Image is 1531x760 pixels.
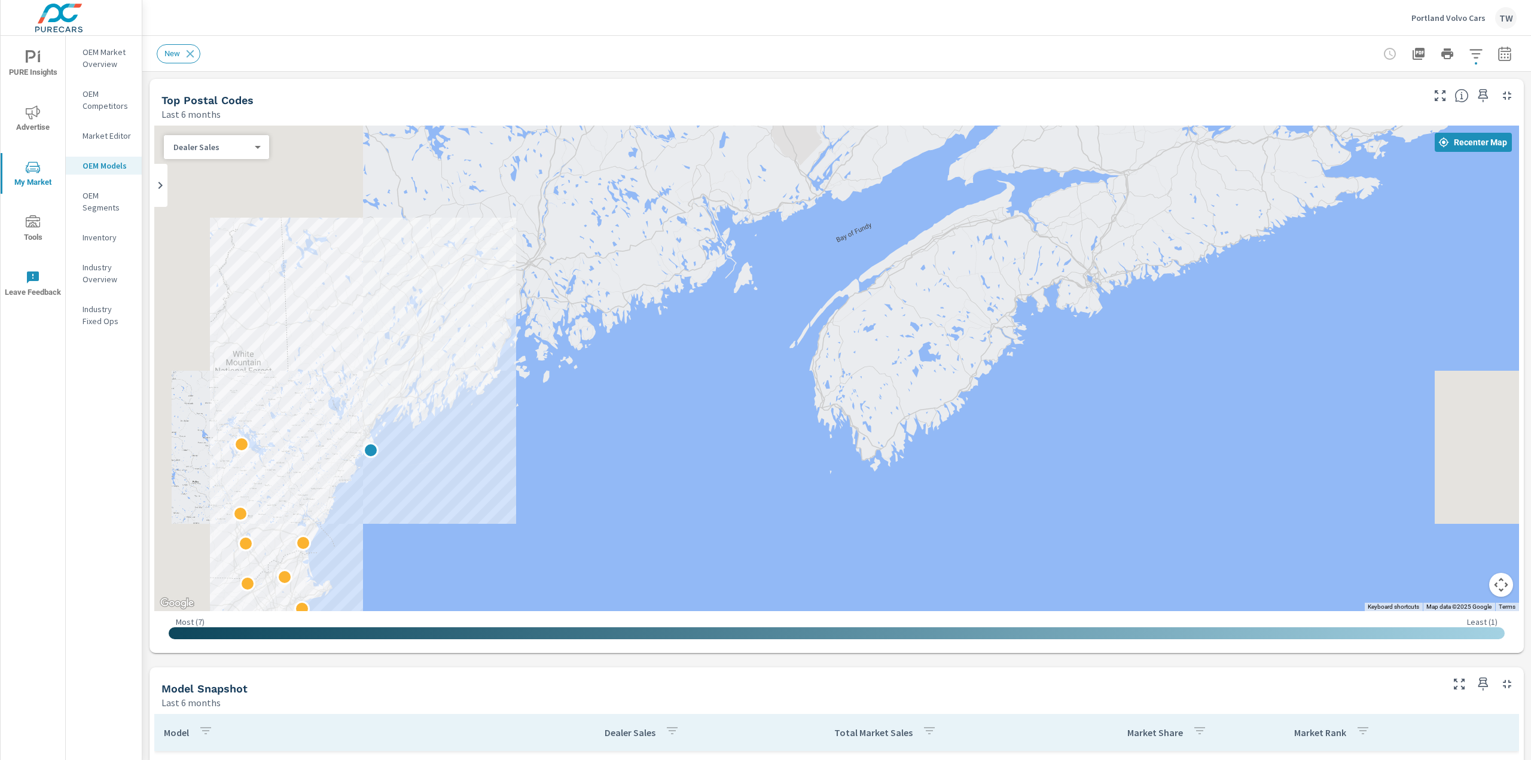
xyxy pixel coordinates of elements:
[83,160,132,172] p: OEM Models
[4,105,62,135] span: Advertise
[83,46,132,70] p: OEM Market Overview
[1294,727,1346,738] p: Market Rank
[1498,86,1517,105] button: Minimize Widget
[83,190,132,213] p: OEM Segments
[4,50,62,80] span: PURE Insights
[83,261,132,285] p: Industry Overview
[66,157,142,175] div: OEM Models
[1411,13,1486,23] p: Portland Volvo Cars
[1431,86,1450,105] button: Make Fullscreen
[1489,573,1513,597] button: Map camera controls
[176,616,205,627] p: Most ( 7 )
[4,270,62,300] span: Leave Feedback
[1127,727,1183,738] p: Market Share
[605,727,655,738] p: Dealer Sales
[1435,133,1512,152] button: Recenter Map
[164,142,260,153] div: Dealer Sales
[1368,603,1419,611] button: Keyboard shortcuts
[1450,674,1469,694] button: Make Fullscreen
[1498,674,1517,694] button: Minimize Widget
[161,94,254,106] h5: Top Postal Codes
[1407,42,1431,66] button: "Export Report to PDF"
[83,231,132,243] p: Inventory
[1464,42,1488,66] button: Apply Filters
[161,107,221,121] p: Last 6 months
[1474,674,1493,694] span: Save this to your personalized report
[1435,42,1459,66] button: Print Report
[1439,137,1507,148] span: Recenter Map
[1,36,65,311] div: nav menu
[66,43,142,73] div: OEM Market Overview
[66,300,142,330] div: Industry Fixed Ops
[161,682,248,695] h5: Model Snapshot
[173,142,250,152] p: Dealer Sales
[66,187,142,216] div: OEM Segments
[83,130,132,142] p: Market Editor
[83,88,132,112] p: OEM Competitors
[83,303,132,327] p: Industry Fixed Ops
[157,44,200,63] div: New
[4,215,62,245] span: Tools
[1467,616,1498,627] p: Least ( 1 )
[1495,7,1517,29] div: TW
[66,127,142,145] div: Market Editor
[4,160,62,190] span: My Market
[157,49,187,58] span: New
[157,596,197,611] a: Open this area in Google Maps (opens a new window)
[1454,88,1469,103] span: Find the biggest opportunities in your market for your inventory. Understand by postal code where...
[66,258,142,288] div: Industry Overview
[161,695,221,710] p: Last 6 months
[66,85,142,115] div: OEM Competitors
[164,727,189,738] p: Model
[834,727,913,738] p: Total Market Sales
[1474,86,1493,105] span: Save this to your personalized report
[1426,603,1492,610] span: Map data ©2025 Google
[66,228,142,246] div: Inventory
[157,596,197,611] img: Google
[1493,42,1517,66] button: Select Date Range
[1499,603,1515,610] a: Terms (opens in new tab)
